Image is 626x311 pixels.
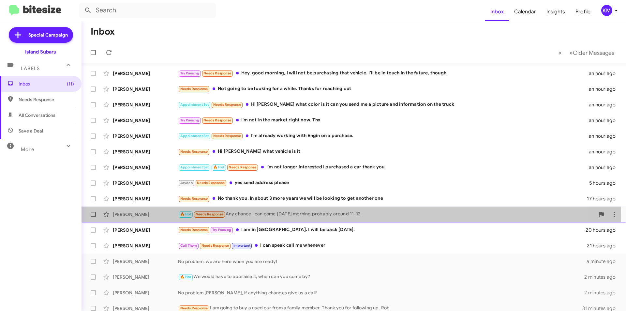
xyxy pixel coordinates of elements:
[178,179,589,187] div: yes send address please
[178,117,589,124] div: I'm not in the market right now. Thx
[569,49,573,57] span: »
[573,49,614,56] span: Older Messages
[113,133,178,139] div: [PERSON_NAME]
[180,118,199,122] span: Try Pausing
[178,273,584,281] div: We would have to appraise it, when can you come by?
[589,164,621,171] div: an hour ago
[178,226,586,234] div: I am in [GEOGRAPHIC_DATA]. I will be back [DATE].
[203,71,231,75] span: Needs Response
[113,242,178,249] div: [PERSON_NAME]
[570,2,596,21] a: Profile
[584,274,621,280] div: 2 minutes ago
[28,32,68,38] span: Special Campaign
[178,258,587,265] div: No problem, we are here when you are ready!
[596,5,619,16] button: KM
[203,118,231,122] span: Needs Response
[178,289,584,296] div: No problem [PERSON_NAME], if anything changes give us a call!
[113,227,178,233] div: [PERSON_NAME]
[587,242,621,249] div: 21 hours ago
[19,96,74,103] span: Needs Response
[9,27,73,43] a: Special Campaign
[584,289,621,296] div: 2 minutes ago
[555,46,618,59] nav: Page navigation example
[587,258,621,265] div: a minute ago
[113,86,178,92] div: [PERSON_NAME]
[25,49,56,55] div: Island Subaru
[541,2,570,21] a: Insights
[178,70,589,77] div: Hey, good morning, I will not be purchasing that vehicle. I'll be in touch in the future, though.
[19,128,43,134] span: Save a Deal
[113,180,178,186] div: [PERSON_NAME]
[554,46,566,59] button: Previous
[196,212,223,216] span: Needs Response
[91,26,115,37] h1: Inbox
[233,243,250,248] span: Important
[180,306,208,310] span: Needs Response
[589,180,621,186] div: 5 hours ago
[589,133,621,139] div: an hour ago
[586,227,621,233] div: 20 hours ago
[178,132,589,140] div: I'm already working with Engin on a purchase.
[113,289,178,296] div: [PERSON_NAME]
[558,49,562,57] span: «
[178,163,589,171] div: I'm not longer interested I purchased a car thank you
[113,101,178,108] div: [PERSON_NAME]
[21,66,40,71] span: Labels
[178,85,589,93] div: Not going to be looking for a while. Thanks for reaching out
[589,101,621,108] div: an hour ago
[589,86,621,92] div: an hour ago
[113,258,178,265] div: [PERSON_NAME]
[589,70,621,77] div: an hour ago
[79,3,216,18] input: Search
[178,210,595,218] div: Any chance I can come [DATE] morning probably around 11-12
[589,148,621,155] div: an hour ago
[213,165,224,169] span: 🔥 Hot
[180,149,208,154] span: Needs Response
[213,102,241,107] span: Needs Response
[180,181,193,185] span: Jaydah
[113,148,178,155] div: [PERSON_NAME]
[113,274,178,280] div: [PERSON_NAME]
[180,71,199,75] span: Try Pausing
[180,275,191,279] span: 🔥 Hot
[587,195,621,202] div: 17 hours ago
[180,212,191,216] span: 🔥 Hot
[180,196,208,201] span: Needs Response
[180,228,208,232] span: Needs Response
[180,243,197,248] span: Call Them
[178,101,589,108] div: Hi [PERSON_NAME] what color is it can you send me a picture and information on the truck
[565,46,618,59] button: Next
[180,102,209,107] span: Appointment Set
[180,134,209,138] span: Appointment Set
[509,2,541,21] a: Calendar
[19,81,74,87] span: Inbox
[178,195,587,202] div: No thank you. In about 3 more years we will be looking to get another one
[113,164,178,171] div: [PERSON_NAME]
[201,243,229,248] span: Needs Response
[601,5,612,16] div: KM
[180,87,208,91] span: Needs Response
[113,70,178,77] div: [PERSON_NAME]
[21,147,34,152] span: More
[213,134,241,138] span: Needs Response
[113,117,178,124] div: [PERSON_NAME]
[178,242,587,249] div: I can speak call me whenever
[113,195,178,202] div: [PERSON_NAME]
[229,165,256,169] span: Needs Response
[180,165,209,169] span: Appointment Set
[113,211,178,218] div: [PERSON_NAME]
[178,148,589,155] div: Hi [PERSON_NAME] what vehicle is it
[67,81,74,87] span: (11)
[589,117,621,124] div: an hour ago
[19,112,55,118] span: All Conversations
[212,228,231,232] span: Try Pausing
[197,181,225,185] span: Needs Response
[485,2,509,21] a: Inbox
